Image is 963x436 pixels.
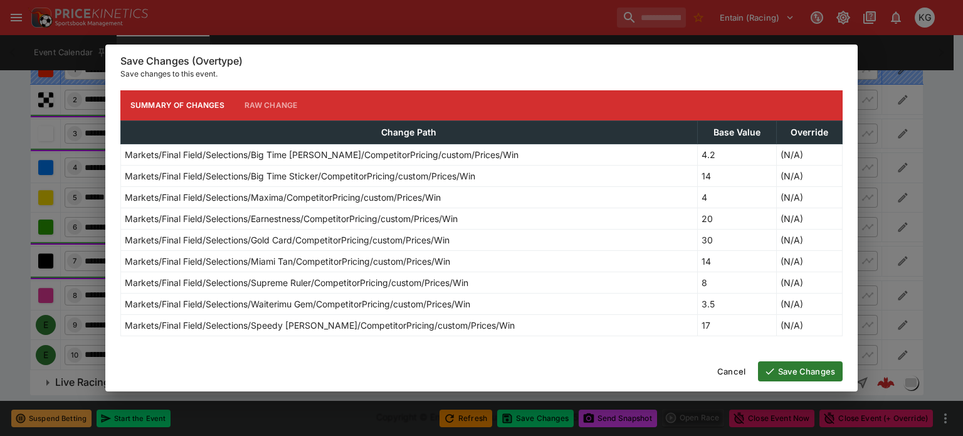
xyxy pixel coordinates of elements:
[777,293,843,314] td: (N/A)
[120,68,843,80] p: Save changes to this event.
[697,186,776,208] td: 4
[777,272,843,293] td: (N/A)
[234,90,308,120] button: Raw Change
[777,186,843,208] td: (N/A)
[777,250,843,272] td: (N/A)
[777,314,843,336] td: (N/A)
[697,272,776,293] td: 8
[777,208,843,229] td: (N/A)
[697,165,776,186] td: 14
[697,208,776,229] td: 20
[777,165,843,186] td: (N/A)
[697,314,776,336] td: 17
[697,250,776,272] td: 14
[125,319,515,332] p: Markets/Final Field/Selections/Speedy [PERSON_NAME]/CompetitorPricing/custom/Prices/Win
[120,90,234,120] button: Summary of Changes
[125,276,468,289] p: Markets/Final Field/Selections/Supreme Ruler/CompetitorPricing/custom/Prices/Win
[710,361,753,381] button: Cancel
[697,229,776,250] td: 30
[758,361,843,381] button: Save Changes
[697,293,776,314] td: 3.5
[125,169,475,183] p: Markets/Final Field/Selections/Big Time Sticker/CompetitorPricing/custom/Prices/Win
[121,120,698,144] th: Change Path
[777,120,843,144] th: Override
[777,144,843,165] td: (N/A)
[125,212,458,225] p: Markets/Final Field/Selections/Earnestness/CompetitorPricing/custom/Prices/Win
[125,297,470,311] p: Markets/Final Field/Selections/Waiterimu Gem/CompetitorPricing/custom/Prices/Win
[125,191,441,204] p: Markets/Final Field/Selections/Maxima/CompetitorPricing/custom/Prices/Win
[125,233,450,247] p: Markets/Final Field/Selections/Gold Card/CompetitorPricing/custom/Prices/Win
[125,148,518,161] p: Markets/Final Field/Selections/Big Time [PERSON_NAME]/CompetitorPricing/custom/Prices/Win
[777,229,843,250] td: (N/A)
[697,120,776,144] th: Base Value
[125,255,450,268] p: Markets/Final Field/Selections/Miami Tan/CompetitorPricing/custom/Prices/Win
[697,144,776,165] td: 4.2
[120,55,843,68] h6: Save Changes (Overtype)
